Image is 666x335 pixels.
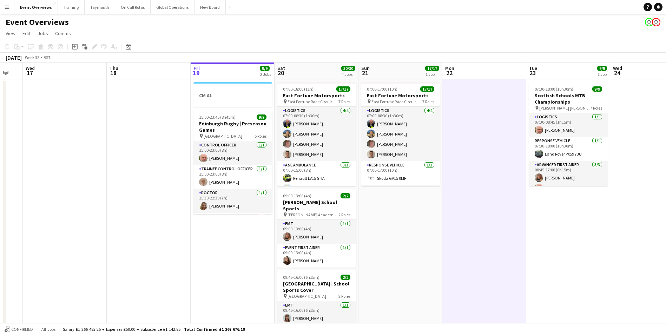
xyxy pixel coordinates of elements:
a: View [3,29,18,38]
button: Global Operations [151,0,194,14]
button: Taymouth [85,0,115,14]
button: New Board [194,0,226,14]
button: Event Overviews [14,0,58,14]
a: Jobs [35,29,51,38]
span: Confirmed [11,327,33,332]
span: View [6,30,15,37]
span: Week 38 [23,55,41,60]
span: Edit [22,30,31,37]
span: Total Confirmed £1 267 676.10 [184,327,245,332]
span: Comms [55,30,71,37]
app-user-avatar: Operations Team [652,18,660,26]
button: Training [58,0,85,14]
span: Jobs [38,30,48,37]
div: [DATE] [6,54,22,61]
h1: Event Overviews [6,17,69,27]
button: Confirmed [4,326,34,333]
a: Edit [20,29,33,38]
app-user-avatar: Operations Team [645,18,653,26]
span: All jobs [40,327,57,332]
div: BST [44,55,51,60]
a: Comms [52,29,74,38]
button: On Call Rotas [115,0,151,14]
div: Salary £1 266 483.25 + Expenses £50.00 + Subsistence £1 142.85 = [63,327,245,332]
